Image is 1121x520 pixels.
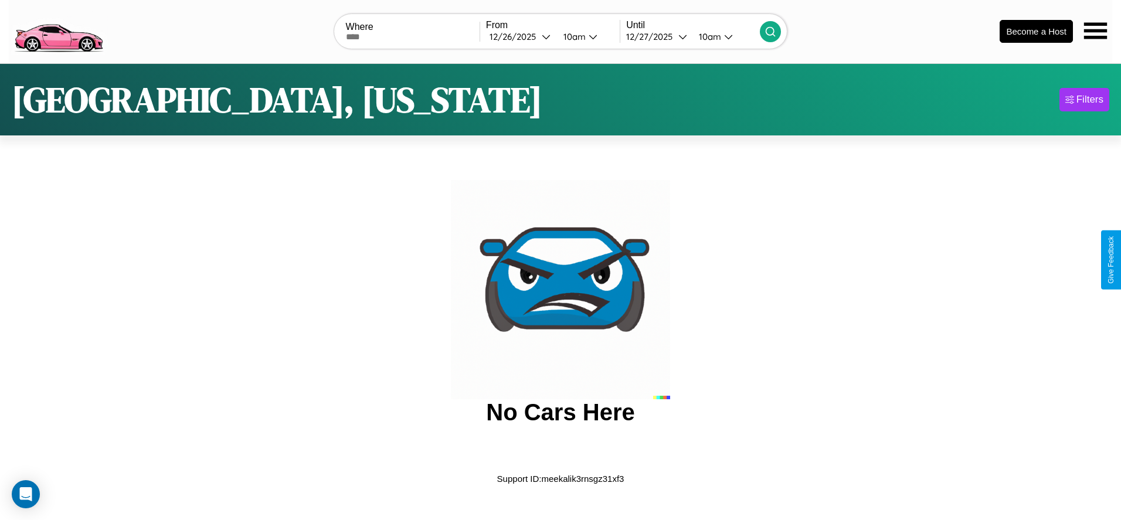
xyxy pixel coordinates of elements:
[554,30,620,43] button: 10am
[346,22,480,32] label: Where
[1107,236,1115,284] div: Give Feedback
[497,471,624,487] p: Support ID: meekalik3rnsgz31xf3
[558,31,589,42] div: 10am
[9,6,108,55] img: logo
[486,30,554,43] button: 12/26/2025
[626,31,678,42] div: 12 / 27 / 2025
[490,31,542,42] div: 12 / 26 / 2025
[451,180,670,399] img: car
[486,399,634,426] h2: No Cars Here
[1076,94,1103,106] div: Filters
[626,20,760,30] label: Until
[1000,20,1073,43] button: Become a Host
[689,30,760,43] button: 10am
[12,76,542,124] h1: [GEOGRAPHIC_DATA], [US_STATE]
[486,20,620,30] label: From
[1059,88,1109,111] button: Filters
[693,31,724,42] div: 10am
[12,480,40,508] div: Open Intercom Messenger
